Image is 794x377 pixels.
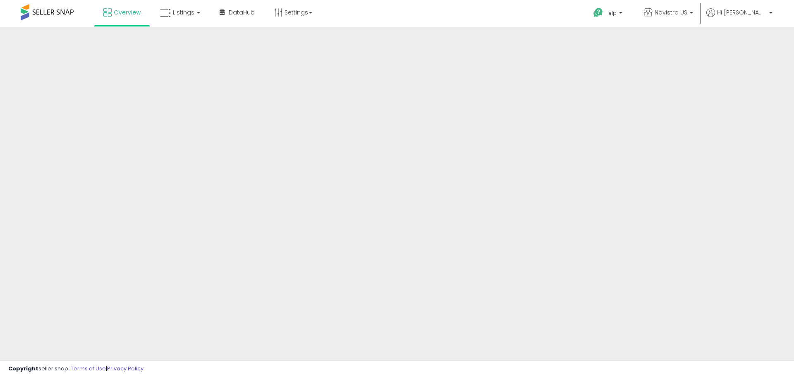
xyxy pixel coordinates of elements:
[8,365,38,372] strong: Copyright
[605,10,617,17] span: Help
[655,8,687,17] span: Navistro US
[593,7,603,18] i: Get Help
[8,365,143,373] div: seller snap | |
[706,8,772,27] a: Hi [PERSON_NAME]
[587,1,631,27] a: Help
[71,365,106,372] a: Terms of Use
[717,8,767,17] span: Hi [PERSON_NAME]
[114,8,141,17] span: Overview
[107,365,143,372] a: Privacy Policy
[173,8,194,17] span: Listings
[229,8,255,17] span: DataHub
